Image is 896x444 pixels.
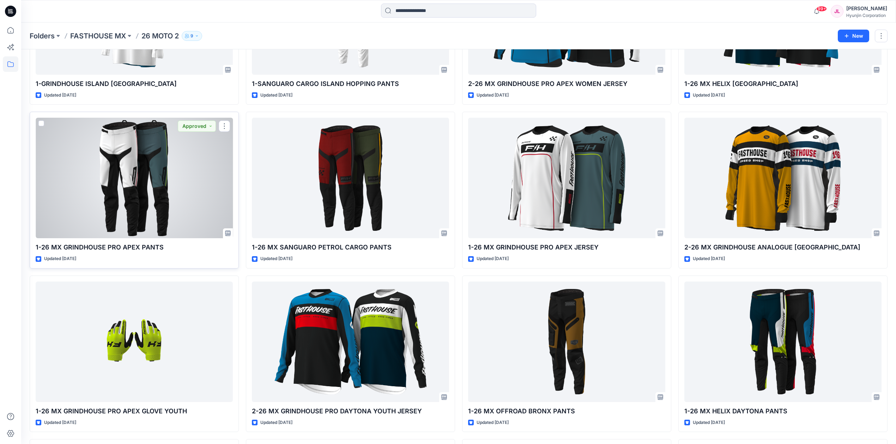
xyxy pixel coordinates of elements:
a: 2-26 MX GRINDHOUSE ANALOGUE JERSEY [684,118,882,238]
span: 99+ [816,6,827,12]
p: 2-26 MX GRINDHOUSE ANALOGUE [GEOGRAPHIC_DATA] [684,242,882,252]
button: 9 [182,31,202,41]
p: 1-GRINDHOUSE ISLAND [GEOGRAPHIC_DATA] [36,79,233,89]
p: Updated [DATE] [693,255,725,263]
p: 1-26 MX HELIX DAYTONA PANTS [684,406,882,416]
p: Updated [DATE] [477,92,509,99]
p: Updated [DATE] [44,255,76,263]
a: 2-26 MX GRINDHOUSE PRO DAYTONA YOUTH JERSEY [252,282,449,402]
div: JL [831,5,843,18]
p: Updated [DATE] [477,255,509,263]
p: 1-SANGUARO CARGO ISLAND HOPPING PANTS [252,79,449,89]
p: 2-26 MX GRINDHOUSE PRO DAYTONA YOUTH JERSEY [252,406,449,416]
a: FASTHOUSE MX [70,31,126,41]
a: 1-26 MX HELIX DAYTONA PANTS [684,282,882,402]
p: Updated [DATE] [477,419,509,426]
p: Updated [DATE] [44,92,76,99]
p: Updated [DATE] [693,92,725,99]
p: Updated [DATE] [260,419,292,426]
p: Updated [DATE] [260,92,292,99]
p: 1-26 MX GRINDHOUSE PRO APEX JERSEY [468,242,665,252]
p: 1-26 MX OFFROAD BRONX PANTS [468,406,665,416]
p: 26 MOTO 2 [141,31,179,41]
p: 9 [190,32,193,40]
div: Hyunjin Corporation [846,13,887,18]
p: 1-26 MX GRINDHOUSE PRO APEX PANTS [36,242,233,252]
p: 2-26 MX GRINDHOUSE PRO APEX WOMEN JERSEY [468,79,665,89]
p: Updated [DATE] [260,255,292,263]
p: Updated [DATE] [44,419,76,426]
button: New [838,30,869,42]
a: 1-26 MX SANGUARO PETROL CARGO PANTS [252,118,449,238]
a: Folders [30,31,55,41]
a: 1-26 MX GRINDHOUSE PRO APEX PANTS [36,118,233,238]
p: 1-26 MX GRINDHOUSE PRO APEX GLOVE YOUTH [36,406,233,416]
div: [PERSON_NAME] [846,4,887,13]
a: 1-26 MX GRINDHOUSE PRO APEX GLOVE YOUTH [36,282,233,402]
a: 1-26 MX OFFROAD BRONX PANTS [468,282,665,402]
p: 1-26 MX HELIX [GEOGRAPHIC_DATA] [684,79,882,89]
a: 1-26 MX GRINDHOUSE PRO APEX JERSEY [468,118,665,238]
p: Updated [DATE] [693,419,725,426]
p: 1-26 MX SANGUARO PETROL CARGO PANTS [252,242,449,252]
